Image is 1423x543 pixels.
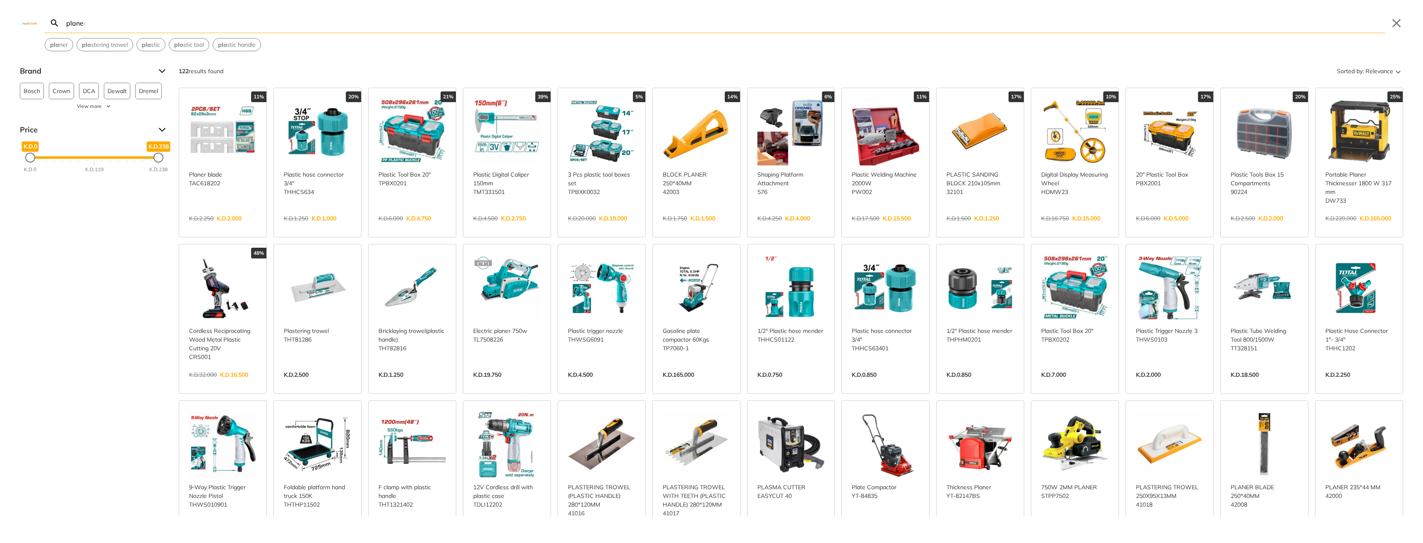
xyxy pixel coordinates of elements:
[251,248,266,258] div: 48%
[45,38,73,51] div: Suggestion: planer
[135,83,162,99] button: Dremel
[1198,91,1213,102] div: 17%
[149,166,168,173] div: K.D.238
[77,38,133,51] button: Select suggestion: plastering trowel
[137,38,165,51] button: Select suggestion: plastic
[218,41,256,49] span: stic handle
[218,41,227,48] strong: pla
[174,41,204,49] span: stic tool
[213,38,261,51] div: Suggestion: plastic handle
[49,83,74,99] button: Crown
[25,153,35,163] div: Minimum Price
[179,67,189,75] strong: 122
[20,21,40,25] img: Close
[139,83,158,99] span: Dremel
[1009,91,1024,102] div: 17%
[535,91,551,102] div: 39%
[50,41,59,48] strong: pla
[153,153,163,163] div: Maximum Price
[346,91,361,102] div: 20%
[1390,17,1403,30] button: Close
[822,91,834,102] div: 6%
[441,91,456,102] div: 21%
[53,83,70,99] span: Crown
[1335,65,1403,78] button: Sorted by:Relevance Sort
[85,166,103,173] div: K.D.119
[1393,66,1403,76] svg: Sort
[20,103,169,110] button: View more
[77,38,133,51] div: Suggestion: plastering trowel
[142,41,160,49] span: stic
[142,41,151,48] strong: pla
[77,103,102,110] span: View more
[914,91,929,102] div: 11%
[20,123,152,136] span: Price
[45,38,73,51] button: Select suggestion: planer
[1293,91,1308,102] div: 20%
[1103,91,1119,102] div: 10%
[108,83,127,99] span: Dewalt
[1366,65,1393,78] span: Relevance
[20,65,152,78] span: Brand
[633,91,645,102] div: 5%
[50,18,60,28] svg: Search
[1387,91,1403,102] div: 25%
[169,38,209,51] div: Suggestion: plastic tool
[137,38,165,51] div: Suggestion: plastic
[82,41,91,48] strong: pla
[179,65,223,78] div: results found
[213,38,261,51] button: Select suggestion: plastic handle
[169,38,209,51] button: Select suggestion: plastic tool
[65,13,1385,33] input: Search…
[82,41,128,49] span: stering trowel
[174,41,183,48] strong: pla
[251,91,266,102] div: 11%
[83,83,95,99] span: DCA
[104,83,130,99] button: Dewalt
[50,41,68,49] span: ner
[24,83,40,99] span: Bosch
[79,83,99,99] button: DCA
[725,91,740,102] div: 14%
[20,83,44,99] button: Bosch
[24,166,36,173] div: K.D.0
